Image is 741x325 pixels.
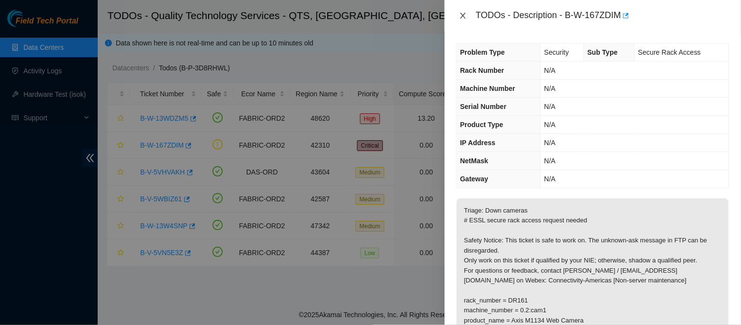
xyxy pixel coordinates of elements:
[456,11,470,21] button: Close
[544,157,555,165] span: N/A
[460,66,504,74] span: Rack Number
[460,157,488,165] span: NetMask
[544,66,555,74] span: N/A
[588,48,618,56] span: Sub Type
[476,8,729,23] div: TODOs - Description - B-W-167ZDIM
[460,121,503,129] span: Product Type
[638,48,701,56] span: Secure Rack Access
[460,139,495,147] span: IP Address
[460,48,505,56] span: Problem Type
[544,121,555,129] span: N/A
[460,85,515,92] span: Machine Number
[544,48,569,56] span: Security
[460,103,507,110] span: Serial Number
[544,85,555,92] span: N/A
[544,139,555,147] span: N/A
[544,175,555,183] span: N/A
[459,12,467,20] span: close
[544,103,555,110] span: N/A
[460,175,488,183] span: Gateway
